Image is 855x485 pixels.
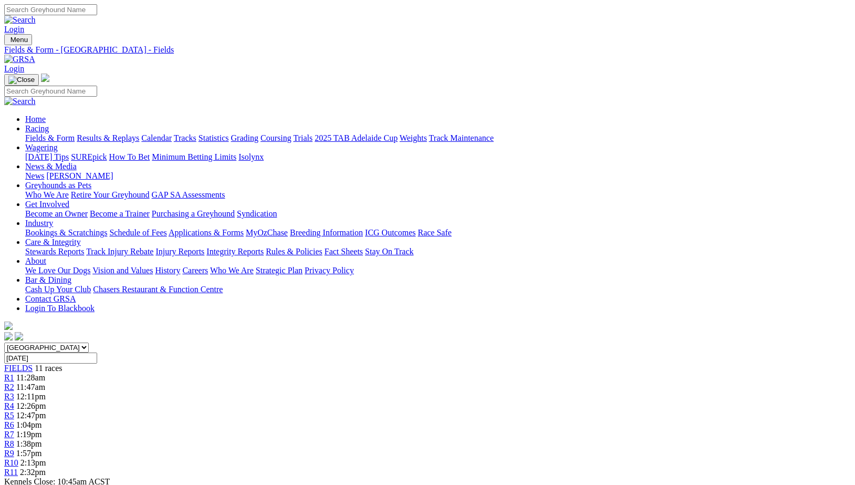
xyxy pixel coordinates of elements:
[4,364,33,373] a: FIELDS
[16,430,42,439] span: 1:19pm
[25,304,95,313] a: Login To Blackbook
[4,383,14,391] a: R2
[25,190,851,200] div: Greyhounds as Pets
[4,373,14,382] a: R1
[20,458,46,467] span: 2:13pm
[231,133,258,142] a: Grading
[16,373,45,382] span: 11:28am
[4,430,14,439] a: R7
[155,266,180,275] a: History
[260,133,291,142] a: Coursing
[25,171,44,180] a: News
[25,133,75,142] a: Fields & Form
[25,162,77,171] a: News & Media
[4,86,97,97] input: Search
[25,152,851,162] div: Wagering
[305,266,354,275] a: Privacy Policy
[365,228,415,237] a: ICG Outcomes
[182,266,208,275] a: Careers
[16,439,42,448] span: 1:38pm
[4,55,35,64] img: GRSA
[25,285,91,294] a: Cash Up Your Club
[152,190,225,199] a: GAP SA Assessments
[25,124,49,133] a: Racing
[210,266,254,275] a: Who We Are
[293,133,312,142] a: Trials
[315,133,398,142] a: 2025 TAB Adelaide Cup
[25,266,851,275] div: About
[71,190,150,199] a: Retire Your Greyhound
[25,181,91,190] a: Greyhounds as Pets
[8,76,35,84] img: Close
[290,228,363,237] a: Breeding Information
[77,133,139,142] a: Results & Replays
[4,332,13,340] img: facebook.svg
[25,238,81,246] a: Care & Integrity
[256,266,303,275] a: Strategic Plan
[90,209,150,218] a: Become a Trainer
[4,411,14,420] a: R5
[25,294,76,303] a: Contact GRSA
[25,200,69,209] a: Get Involved
[141,133,172,142] a: Calendar
[93,285,223,294] a: Chasers Restaurant & Function Centre
[109,152,150,161] a: How To Bet
[418,228,451,237] a: Race Safe
[4,45,851,55] div: Fields & Form - [GEOGRAPHIC_DATA] - Fields
[199,133,229,142] a: Statistics
[15,332,23,340] img: twitter.svg
[246,228,288,237] a: MyOzChase
[25,171,851,181] div: News & Media
[16,392,46,401] span: 12:11pm
[92,266,153,275] a: Vision and Values
[4,401,14,410] a: R4
[25,133,851,143] div: Racing
[4,34,32,45] button: Toggle navigation
[4,468,18,477] span: R11
[4,4,97,15] input: Search
[25,285,851,294] div: Bar & Dining
[4,392,14,401] a: R3
[16,449,42,458] span: 1:57pm
[25,209,88,218] a: Become an Owner
[46,171,113,180] a: [PERSON_NAME]
[25,247,851,256] div: Care & Integrity
[174,133,196,142] a: Tracks
[400,133,427,142] a: Weights
[266,247,322,256] a: Rules & Policies
[16,411,46,420] span: 12:47pm
[429,133,494,142] a: Track Maintenance
[325,247,363,256] a: Fact Sheets
[25,143,58,152] a: Wagering
[25,228,107,237] a: Bookings & Scratchings
[169,228,244,237] a: Applications & Forms
[20,468,46,477] span: 2:32pm
[152,152,236,161] a: Minimum Betting Limits
[16,420,42,429] span: 1:04pm
[25,228,851,238] div: Industry
[25,219,53,228] a: Industry
[4,74,39,86] button: Toggle navigation
[25,115,46,123] a: Home
[237,209,277,218] a: Syndication
[4,322,13,330] img: logo-grsa-white.png
[4,439,14,448] span: R8
[25,266,90,275] a: We Love Our Dogs
[238,152,264,161] a: Isolynx
[35,364,62,373] span: 11 races
[25,190,69,199] a: Who We Are
[4,25,24,34] a: Login
[365,247,413,256] a: Stay On Track
[4,420,14,429] a: R6
[109,228,166,237] a: Schedule of Fees
[4,458,18,467] a: R10
[4,449,14,458] a: R9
